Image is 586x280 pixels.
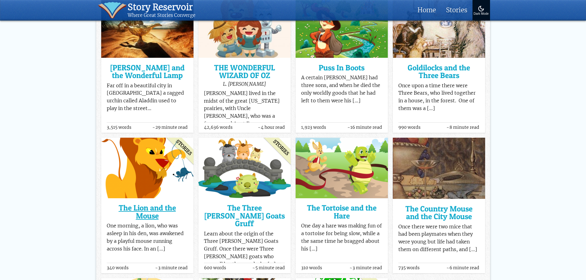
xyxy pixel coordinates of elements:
span: ~29 minute read [152,125,188,130]
span: ~4 hour read [258,125,285,130]
img: Turn On Dark Mode [477,5,485,12]
span: 310 words [301,266,322,270]
a: The Tortoise and the Hare [301,204,382,220]
img: The Tortoise and the Hare [296,138,388,198]
span: ~3 minute read [155,266,188,270]
span: 42,636 words [204,125,233,130]
p: Far off in a beautiful city in [GEOGRAPHIC_DATA] a ragged urchin called Aladdin used to play in t... [107,82,188,112]
span: ~5 minute read [252,266,285,270]
span: ~8 minute read [446,125,479,130]
div: Where Great Stories Converge [128,13,195,18]
span: 600 words [204,266,226,270]
span: ~16 minute read [347,125,382,130]
a: THE WONDERFUL WIZARD OF OZ [204,64,285,80]
span: ~3 minute read [349,266,382,270]
p: One morning, a lion, who was asleep in his den, was awakened by a playful mouse running across hi... [107,222,188,253]
p: A certain [PERSON_NAME] had three sons, and when he died the only worldly goods that he had left ... [301,74,382,105]
p: Learn about the origin of the Three [PERSON_NAME] Goats Gruff. Once there were Three [PERSON_NAME... [204,230,285,268]
span: ~6 minute read [446,266,479,270]
span: 735 words [398,266,420,270]
a: Goldilocks and the Three Bears [398,64,479,80]
span: 340 words [107,266,129,270]
img: The Lion and the Mouse [101,138,193,198]
p: [PERSON_NAME] lived in the midst of the great [US_STATE] prairies, with Uncle [PERSON_NAME], who ... [204,90,285,128]
a: The Three [PERSON_NAME] Goats Gruff [204,204,285,227]
a: Puss In Boots [301,64,382,72]
p: Once there were two mice that had been playmates when they were young but life had taken them on ... [398,223,479,254]
a: The Country Mouse and the City Mouse [398,205,479,221]
div: Dark Mode [474,12,489,16]
img: icon of book with waver spilling out. [98,2,127,18]
a: [PERSON_NAME] and the Wonderful Lamp [107,64,188,80]
div: L. [PERSON_NAME] [204,81,285,87]
img: The Country Mouse and the City Mouse [393,138,485,199]
p: One day a hare was making fun of a tortoise for being slow, while a the same time he bragged abou... [301,222,382,253]
div: Story Reservoir [128,2,195,13]
span: 990 words [398,125,421,130]
p: Once upon a time there were Three Bears, who lived together in a house, in the forest. One of the... [398,82,479,112]
span: 3,515 words [107,125,131,130]
span: 1,923 words [301,125,326,130]
a: The Lion and the Mouse [107,204,188,220]
img: The Three Billy Goats Gruff [198,138,291,198]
